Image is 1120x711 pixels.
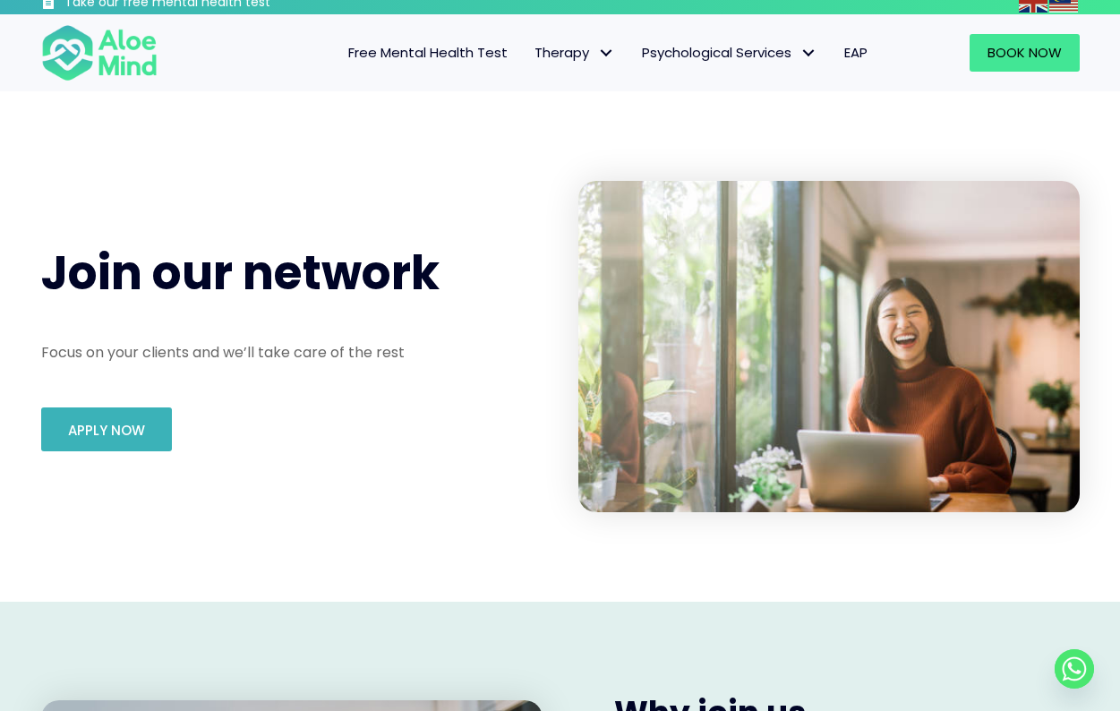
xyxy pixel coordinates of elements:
[628,34,831,72] a: Psychological ServicesPsychological Services: submenu
[335,34,521,72] a: Free Mental Health Test
[41,342,543,363] p: Focus on your clients and we’ll take care of the rest
[181,34,881,72] nav: Menu
[1055,649,1094,689] a: Whatsapp
[41,240,440,305] span: Join our network
[844,43,868,62] span: EAP
[831,34,881,72] a: EAP
[987,43,1062,62] span: Book Now
[594,40,620,66] span: Therapy: submenu
[796,40,822,66] span: Psychological Services: submenu
[521,34,628,72] a: TherapyTherapy: submenu
[578,181,1080,512] img: Happy young asian girl working at a coffee shop with a laptop
[68,421,145,440] span: Apply Now
[41,407,172,451] a: Apply Now
[642,43,817,62] span: Psychological Services
[348,43,508,62] span: Free Mental Health Test
[970,34,1080,72] a: Book Now
[41,23,158,82] img: Aloe mind Logo
[534,43,615,62] span: Therapy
